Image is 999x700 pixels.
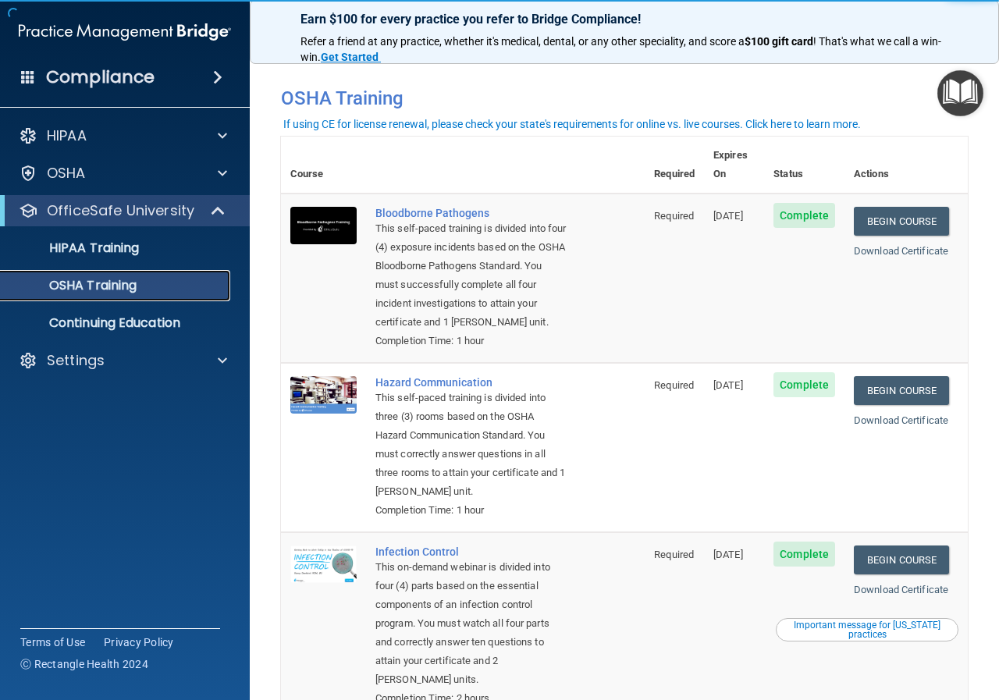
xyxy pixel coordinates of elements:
[764,137,844,194] th: Status
[778,620,956,639] div: Important message for [US_STATE] practices
[47,201,194,220] p: OfficeSafe University
[713,379,743,391] span: [DATE]
[19,16,231,48] img: PMB logo
[321,51,379,63] strong: Get Started
[375,545,567,558] a: Infection Control
[844,137,968,194] th: Actions
[321,51,381,63] a: Get Started
[19,351,227,370] a: Settings
[300,35,745,48] span: Refer a friend at any practice, whether it's medical, dental, or any other speciality, and score a
[300,35,941,63] span: ! That's what we call a win-win.
[654,210,694,222] span: Required
[300,12,948,27] p: Earn $100 for every practice you refer to Bridge Compliance!
[645,137,704,194] th: Required
[654,549,694,560] span: Required
[47,126,87,145] p: HIPAA
[19,126,227,145] a: HIPAA
[854,245,948,257] a: Download Certificate
[854,545,949,574] a: Begin Course
[854,207,949,236] a: Begin Course
[47,164,86,183] p: OSHA
[704,137,764,194] th: Expires On
[654,379,694,391] span: Required
[854,376,949,405] a: Begin Course
[745,35,813,48] strong: $100 gift card
[776,618,958,641] button: Read this if you are a dental practitioner in the state of CA
[854,584,948,595] a: Download Certificate
[20,656,148,672] span: Ⓒ Rectangle Health 2024
[46,66,155,88] h4: Compliance
[283,119,861,130] div: If using CE for license renewal, please check your state's requirements for online vs. live cours...
[773,203,835,228] span: Complete
[854,414,948,426] a: Download Certificate
[281,87,968,109] h4: OSHA Training
[375,219,567,332] div: This self-paced training is divided into four (4) exposure incidents based on the OSHA Bloodborne...
[281,137,366,194] th: Course
[375,376,567,389] a: Hazard Communication
[10,315,223,331] p: Continuing Education
[375,558,567,689] div: This on-demand webinar is divided into four (4) parts based on the essential components of an inf...
[375,389,567,501] div: This self-paced training is divided into three (3) rooms based on the OSHA Hazard Communication S...
[10,240,139,256] p: HIPAA Training
[47,351,105,370] p: Settings
[10,278,137,293] p: OSHA Training
[713,210,743,222] span: [DATE]
[375,207,567,219] a: Bloodborne Pathogens
[937,70,983,116] button: Open Resource Center
[281,116,863,132] button: If using CE for license renewal, please check your state's requirements for online vs. live cours...
[104,634,174,650] a: Privacy Policy
[19,164,227,183] a: OSHA
[713,549,743,560] span: [DATE]
[19,201,226,220] a: OfficeSafe University
[20,634,85,650] a: Terms of Use
[773,542,835,567] span: Complete
[773,372,835,397] span: Complete
[375,332,567,350] div: Completion Time: 1 hour
[375,501,567,520] div: Completion Time: 1 hour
